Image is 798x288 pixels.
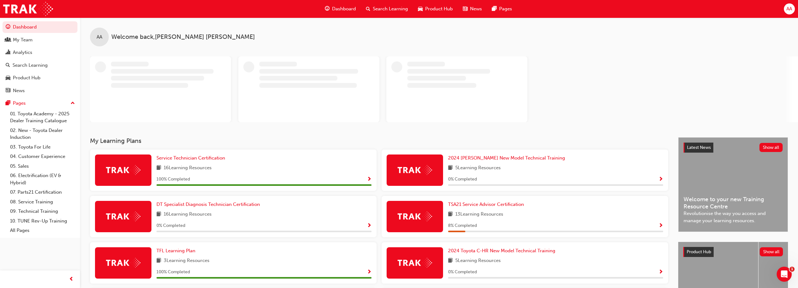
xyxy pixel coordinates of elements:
[448,155,565,161] span: 2024 [PERSON_NAME] New Model Technical Training
[156,257,161,265] span: book-icon
[106,165,140,175] img: Trak
[6,37,10,43] span: people-icon
[156,201,262,208] a: DT Specialist Diagnosis Technician Certification
[458,3,487,15] a: news-iconNews
[69,275,74,283] span: prev-icon
[8,161,77,171] a: 05. Sales
[3,97,77,109] button: Pages
[455,257,501,265] span: 5 Learning Resources
[8,171,77,187] a: 06. Electrification (EV & Hybrid)
[156,176,190,183] span: 100 % Completed
[687,249,711,254] span: Product Hub
[8,226,77,235] a: All Pages
[320,3,361,15] a: guage-iconDashboard
[367,270,372,275] span: Show Progress
[8,216,77,226] a: 10. TUNE Rev-Up Training
[658,223,663,229] span: Show Progress
[8,109,77,126] a: 01. Toyota Academy - 2025 Dealer Training Catalogue
[418,5,423,13] span: car-icon
[367,268,372,276] button: Show Progress
[13,100,26,107] div: Pages
[8,152,77,161] a: 04. Customer Experience
[106,258,140,268] img: Trak
[448,201,526,208] a: TSA21 Service Advisor Certification
[367,175,372,183] button: Show Progress
[3,21,77,33] a: Dashboard
[13,74,40,81] div: Product Hub
[332,5,356,13] span: Dashboard
[487,3,517,15] a: pages-iconPages
[13,36,33,44] div: My Team
[71,99,75,107] span: up-icon
[8,142,77,152] a: 03. Toyota For Life
[448,269,477,276] span: 0 % Completed
[13,87,25,94] div: News
[684,210,783,224] span: Revolutionise the way you access and manage your learning resources.
[658,222,663,230] button: Show Progress
[3,20,77,97] button: DashboardMy TeamAnalyticsSearch LearningProduct HubNews
[425,5,453,13] span: Product Hub
[398,258,432,268] img: Trak
[684,143,783,153] a: Latest NewsShow all
[658,268,663,276] button: Show Progress
[3,72,77,84] a: Product Hub
[3,47,77,58] a: Analytics
[398,212,432,221] img: Trak
[156,164,161,172] span: book-icon
[658,270,663,275] span: Show Progress
[463,5,468,13] span: news-icon
[367,177,372,182] span: Show Progress
[361,3,413,15] a: search-iconSearch Learning
[156,248,195,254] span: TFL Learning Plan
[448,248,555,254] span: 2024 Toyota C-HR New Model Technical Training
[448,176,477,183] span: 0 % Completed
[3,34,77,46] a: My Team
[8,207,77,216] a: 09. Technical Training
[455,164,501,172] span: 5 Learning Resources
[759,143,783,152] button: Show all
[156,269,190,276] span: 100 % Completed
[6,88,10,94] span: news-icon
[366,5,370,13] span: search-icon
[470,5,482,13] span: News
[367,222,372,230] button: Show Progress
[6,101,10,106] span: pages-icon
[3,60,77,71] a: Search Learning
[6,50,10,55] span: chart-icon
[325,5,330,13] span: guage-icon
[156,247,198,254] a: TFL Learning Plan
[786,5,792,13] span: AA
[106,212,140,221] img: Trak
[448,164,453,172] span: book-icon
[164,257,209,265] span: 3 Learning Resources
[156,155,225,161] span: Service Technician Certification
[156,211,161,218] span: book-icon
[156,202,260,207] span: DT Specialist Diagnosis Technician Certification
[448,247,558,254] a: 2024 Toyota C-HR New Model Technical Training
[684,196,783,210] span: Welcome to your new Training Resource Centre
[413,3,458,15] a: car-iconProduct Hub
[6,75,10,81] span: car-icon
[8,197,77,207] a: 08. Service Training
[777,267,792,282] iframe: Intercom live chat
[373,5,408,13] span: Search Learning
[164,164,212,172] span: 16 Learning Resources
[8,187,77,197] a: 07. Parts21 Certification
[6,24,10,30] span: guage-icon
[90,137,668,144] h3: My Learning Plans
[678,137,788,232] a: Latest NewsShow allWelcome to your new Training Resource CentreRevolutionise the way you access a...
[448,222,477,229] span: 8 % Completed
[448,154,568,162] a: 2024 [PERSON_NAME] New Model Technical Training
[13,49,32,56] div: Analytics
[156,154,228,162] a: Service Technician Certification
[687,145,711,150] span: Latest News
[111,34,255,41] span: Welcome back , [PERSON_NAME] [PERSON_NAME]
[658,177,663,182] span: Show Progress
[683,247,783,257] a: Product HubShow all
[367,223,372,229] span: Show Progress
[448,257,453,265] span: book-icon
[97,34,102,41] span: AA
[3,85,77,97] a: News
[455,211,503,218] span: 13 Learning Resources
